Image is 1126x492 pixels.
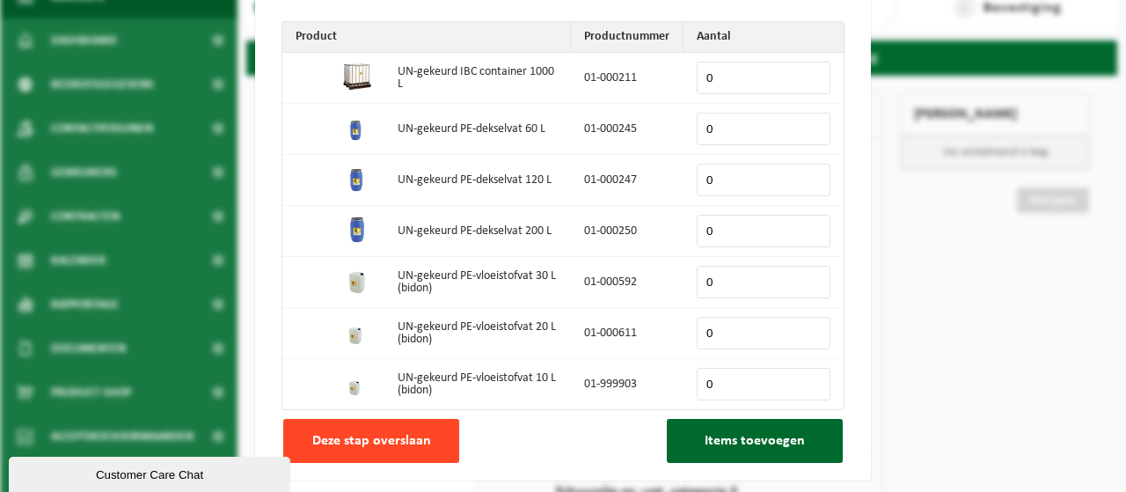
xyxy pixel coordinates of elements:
span: Deze stap overslaan [312,434,431,448]
img: 01-000250 [343,216,371,244]
span: Items toevoegen [705,434,805,448]
iframe: chat widget [9,453,294,492]
img: 01-000611 [343,318,371,346]
button: Deze stap overslaan [283,419,459,463]
td: UN-gekeurd PE-vloeistofvat 20 L (bidon) [384,308,571,359]
img: 01-000592 [343,267,371,295]
td: UN-gekeurd PE-vloeistofvat 10 L (bidon) [384,359,571,409]
img: 01-000211 [343,62,371,91]
td: UN-gekeurd PE-dekselvat 200 L [384,206,571,257]
td: UN-gekeurd PE-vloeistofvat 30 L (bidon) [384,257,571,308]
td: 01-000211 [571,53,684,104]
td: 01-000245 [571,104,684,155]
td: 01-000611 [571,308,684,359]
th: Product [282,22,571,53]
th: Productnummer [571,22,684,53]
td: 01-000592 [571,257,684,308]
td: 01-000247 [571,155,684,206]
button: Items toevoegen [667,419,843,463]
td: UN-gekeurd PE-dekselvat 120 L [384,155,571,206]
img: 01-999903 [343,369,371,397]
img: 01-000247 [343,165,371,193]
td: 01-000250 [571,206,684,257]
td: 01-999903 [571,359,684,409]
td: UN-gekeurd PE-dekselvat 60 L [384,104,571,155]
img: 01-000245 [343,114,371,142]
td: UN-gekeurd IBC container 1000 L [384,53,571,104]
th: Aantal [684,22,844,53]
